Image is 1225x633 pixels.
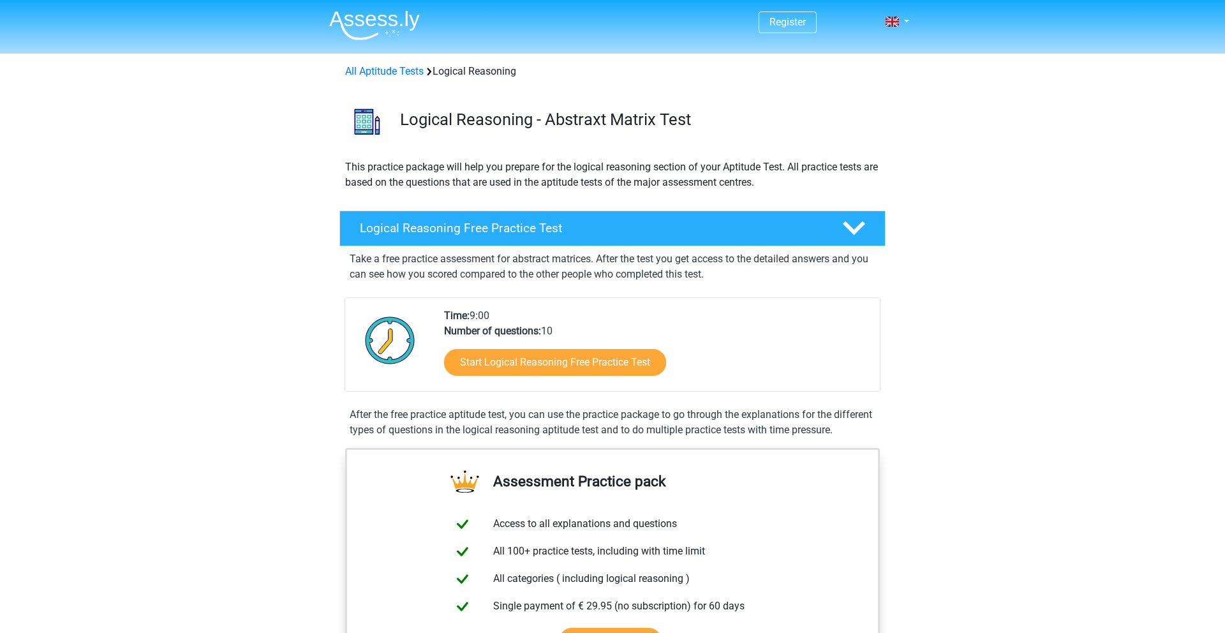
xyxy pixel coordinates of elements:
div: Logical Reasoning [340,64,885,79]
p: This practice package will help you prepare for the logical reasoning section of your Aptitude Te... [345,160,880,190]
p: Take a free practice assessment for abstract matrices. After the test you get access to the detai... [350,251,875,282]
a: Logical Reasoning Free Practice Test [334,211,891,246]
h4: Logical Reasoning Free Practice Test [360,221,822,235]
b: Time: [444,309,470,322]
div: After the free practice aptitude test, you can use the practice package to go through the explana... [345,407,880,438]
b: Number of questions: [444,325,541,337]
a: Start Logical Reasoning Free Practice Test [444,349,666,376]
img: Assessly [329,10,420,40]
a: Register [769,16,806,28]
img: Clock [358,308,422,372]
div: 9:00 10 [434,308,879,391]
a: All Aptitude Tests [345,65,424,77]
img: logical reasoning [340,94,394,149]
h3: Logical Reasoning - Abstraxt Matrix Test [400,110,875,130]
